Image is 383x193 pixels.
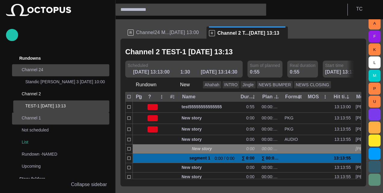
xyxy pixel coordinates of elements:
[294,81,331,88] button: NEWS CLOSING
[182,124,235,135] div: New story
[356,104,373,110] div: Karel Petrak (kpetrak)
[136,30,199,36] span: Channel24 M...[DATE] 13:00
[250,62,280,68] span: Sum of planned
[356,165,373,170] div: Peter Drevicky (pdrevicky)
[369,83,381,95] button: P
[182,113,235,124] div: New story
[325,62,344,68] span: Start time
[182,163,235,172] div: New story
[125,48,233,56] h2: Channel 2 TEST-1 [DATE] 13:13
[290,62,315,68] span: Real duration
[182,135,235,144] div: New story
[333,126,351,132] div: 13:13:55
[207,27,288,39] div: RChannel 2 T...[DATE] 13:13
[157,93,166,101] button: ? column menu
[133,68,173,76] div: [DATE] 13:13:00
[6,179,109,191] button: Collapse sidebar
[262,115,280,121] div: 00:00:00:00
[25,79,109,85] p: Standic [PERSON_NAME] 3 [DATE] 10:00
[125,27,207,39] div: RChannel24 M...[DATE] 13:00
[356,137,373,142] div: Peter Drevicky (pdrevicky)
[170,102,177,112] div: 1
[250,68,260,76] div: 0:55
[369,17,381,30] button: A
[285,115,294,121] div: PKG
[334,94,350,100] div: Hit time
[250,93,258,101] button: Duration column menu
[209,30,215,36] p: R
[241,81,256,88] button: Jingle
[333,104,351,110] div: 13:13:00
[369,70,381,82] button: M
[182,102,235,112] div: test55555555555555
[369,30,381,43] button: F
[246,126,257,132] div: 0:00
[333,115,351,121] div: 13:13:55
[22,139,109,145] p: List
[217,30,279,36] span: Channel 2 T...[DATE] 13:13
[369,43,381,55] button: K
[182,144,235,153] div: New story
[285,126,294,132] div: PKG
[246,104,257,110] div: 0:55
[13,76,109,88] div: Standic [PERSON_NAME] 3 [DATE] 10:00
[369,96,381,108] button: U
[22,115,97,121] p: Channel 1
[214,155,235,161] span: 0:00 / 0:00
[351,4,379,14] button: TC
[262,94,279,100] div: Plan dur
[262,126,280,132] div: 00:00:00:00
[148,94,151,100] div: ?
[325,68,362,76] div: [DATE] 13:13:00
[136,94,142,100] div: Pg
[189,154,212,163] span: segment 1
[246,137,257,142] div: 0:00
[333,154,351,163] div: 13:13:55
[19,176,45,182] p: Story folders
[19,55,41,61] p: Rundowns
[128,30,134,36] p: R
[262,154,280,163] div: ∑ 00:00:00:00
[182,104,235,110] span: test55555555555555
[333,137,351,142] div: 13:13:55
[246,165,257,170] div: 0:00
[10,137,109,149] div: List
[272,93,281,101] button: Plan dur column menu
[356,115,373,121] div: Ivan Vasyliev (ivasyliev)
[6,52,109,179] ul: main menu
[369,56,381,68] button: L
[356,5,363,13] p: T C
[356,126,373,132] div: Peter Drevicky (pdrevicky)
[22,67,97,73] p: Channel 24
[192,146,235,152] span: New story
[182,154,212,163] div: segment 1
[128,62,148,68] span: Scheduled
[125,79,167,90] button: Rundown
[22,163,97,169] p: Upcoming
[25,103,109,109] p: TEST-1 [DATE] 13:13
[242,154,257,163] div: ∑ 0:00
[290,68,299,76] div: 0:55
[321,93,329,101] button: MOS column menu
[182,94,195,100] div: Name
[344,93,352,101] button: Hit time column menu
[180,68,193,76] div: 1:30
[135,93,144,101] button: Pg column menu
[262,137,280,142] div: 00:00:00:12
[182,137,235,142] span: New story
[246,146,257,152] div: 0:00
[333,165,351,170] div: 13:13:55
[6,4,71,16] img: Octopus News Room
[182,172,235,182] div: New story
[22,127,97,133] p: Not scheduled
[246,115,257,121] div: 0:00
[22,91,97,97] p: Channel 2
[262,165,280,170] div: 00:00:00:00
[262,146,280,152] div: 00:00:00:00
[182,115,235,121] span: New story
[71,181,107,188] p: Collapse sidebar
[295,93,304,101] button: Format column menu
[170,94,173,100] div: #
[22,151,97,157] p: Rundown -NAMED
[182,165,235,170] span: New story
